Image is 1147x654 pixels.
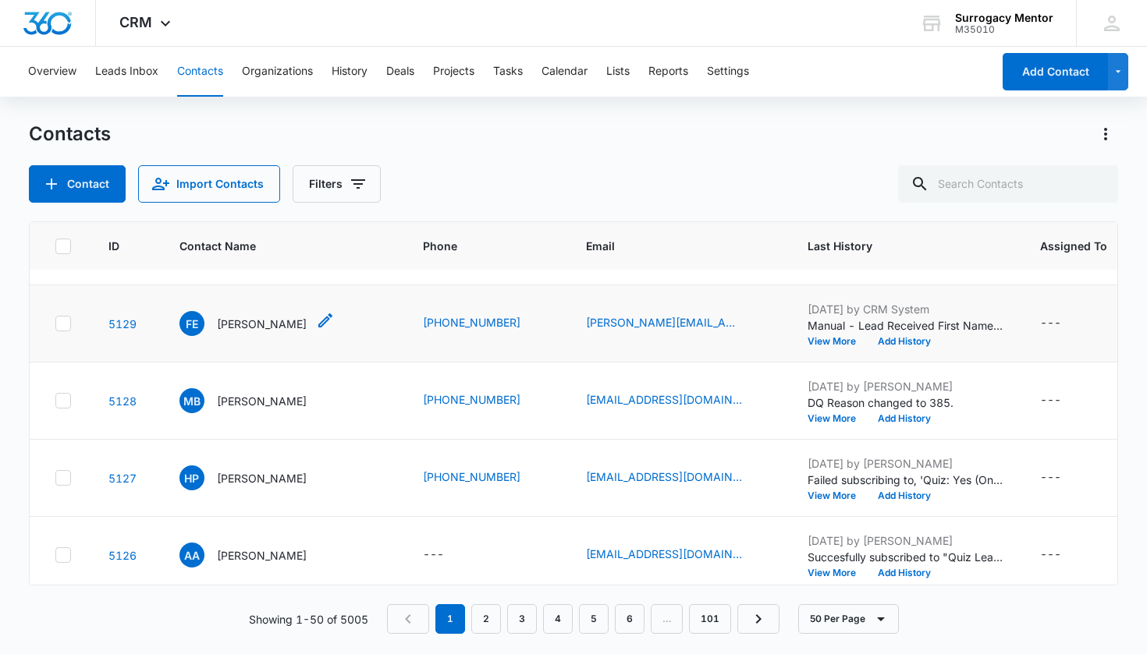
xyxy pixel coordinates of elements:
h1: Contacts [29,122,111,146]
p: [DATE] by CRM System [808,301,1003,317]
span: MB [179,388,204,413]
button: Projects [433,47,474,97]
span: Last History [808,238,980,254]
div: --- [1040,546,1061,564]
button: Filters [293,165,381,203]
button: View More [808,414,867,423]
a: Navigate to contact details page for Frank Ernst [108,317,137,331]
p: Succesfully subscribed to "Quiz Lead: No". [808,549,1003,565]
div: Phone - +1 (512) 555-4782 - Select to Edit Field [423,314,549,333]
div: Assigned To - - Select to Edit Field [1040,546,1089,564]
span: AA [179,543,204,567]
p: Manual - Lead Received First Name: [PERSON_NAME] Last Name: [PERSON_NAME] Phone: [PHONE_NUMBER] E... [808,317,1003,334]
button: View More [808,568,867,578]
div: Assigned To - - Select to Edit Field [1040,468,1089,487]
div: Assigned To - - Select to Edit Field [1040,391,1089,410]
input: Search Contacts [898,165,1118,203]
div: Contact Name - Frank Ernst - Select to Edit Field [179,311,335,336]
a: Navigate to contact details page for Ashley A [108,549,137,562]
button: History [332,47,368,97]
a: Page 5 [579,604,609,634]
button: Add Contact [29,165,126,203]
p: Failed subscribing to, 'Quiz: Yes (Ongoing) - recreated 7/15'. [808,472,1003,488]
span: FE [179,311,204,336]
p: [DATE] by [PERSON_NAME] [808,455,1003,472]
a: [EMAIL_ADDRESS][DOMAIN_NAME] [586,391,742,408]
p: [PERSON_NAME] [217,393,307,409]
p: [DATE] by [PERSON_NAME] [808,532,1003,549]
p: [PERSON_NAME] [217,547,307,564]
button: View More [808,491,867,500]
button: Add History [867,568,942,578]
a: Page 6 [615,604,645,634]
div: Contact Name - Heather Penafiel - Select to Edit Field [179,465,335,490]
div: Email - blissfulproblemstv@gmail.com - Select to Edit Field [586,546,770,564]
button: View More [808,337,867,346]
a: [EMAIL_ADDRESS][DOMAIN_NAME] [586,468,742,485]
p: [PERSON_NAME] [217,470,307,486]
a: [EMAIL_ADDRESS][DOMAIN_NAME] [586,546,742,562]
button: Lists [606,47,630,97]
button: Import Contacts [138,165,280,203]
div: Phone - +1 (270) 819-9912 - Select to Edit Field [423,468,549,487]
p: [DATE] by [PERSON_NAME] [808,378,1003,394]
span: Contact Name [179,238,363,254]
button: Leads Inbox [95,47,158,97]
button: Deals [386,47,414,97]
em: 1 [435,604,465,634]
button: 50 Per Page [798,604,899,634]
div: Phone - +1 (970) 541-4228 - Select to Edit Field [423,391,549,410]
div: account name [955,12,1053,24]
div: Assigned To - - Select to Edit Field [1040,314,1089,333]
a: [PHONE_NUMBER] [423,391,520,408]
button: Organizations [242,47,313,97]
button: Add History [867,491,942,500]
a: [PERSON_NAME][EMAIL_ADDRESS][PERSON_NAME][DOMAIN_NAME] [586,314,742,331]
button: Reports [648,47,688,97]
div: Contact Name - Ashley A - Select to Edit Field [179,543,335,567]
p: Showing 1-50 of 5005 [249,611,368,627]
span: ID [108,238,119,254]
button: Add History [867,414,942,423]
span: CRM [119,14,152,30]
button: Contacts [177,47,223,97]
p: [PERSON_NAME] [217,316,307,332]
a: Page 3 [507,604,537,634]
button: Add History [867,337,942,346]
div: --- [1040,468,1061,487]
p: DQ Reason changed to 385. [808,394,1003,411]
span: Phone [423,238,526,254]
div: Phone - - Select to Edit Field [423,546,472,564]
button: Overview [28,47,76,97]
button: Actions [1093,122,1118,147]
a: [PHONE_NUMBER] [423,314,520,331]
button: Tasks [493,47,523,97]
div: --- [423,546,444,564]
div: Email - meganbalbin07@gmail.com - Select to Edit Field [586,391,770,410]
a: Navigate to contact details page for Megan Balbin [108,394,137,408]
button: Settings [707,47,749,97]
div: Contact Name - Megan Balbin - Select to Edit Field [179,388,335,413]
a: [PHONE_NUMBER] [423,468,520,485]
div: --- [1040,391,1061,410]
span: Email [586,238,748,254]
button: Calendar [542,47,588,97]
nav: Pagination [387,604,779,634]
a: Page 4 [543,604,573,634]
button: Add Contact [1003,53,1108,90]
span: Assigned To [1040,238,1107,254]
div: --- [1040,314,1061,333]
a: Navigate to contact details page for Heather Penafiel [108,472,137,485]
div: Email - sophia.davis@zetatechnologies.com - Select to Edit Field [586,314,770,333]
a: Page 2 [471,604,501,634]
div: Email - hpenafiel89@gmail.com - Select to Edit Field [586,468,770,487]
a: Next Page [737,604,779,634]
div: account id [955,24,1053,35]
a: Page 101 [689,604,731,634]
span: HP [179,465,204,490]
